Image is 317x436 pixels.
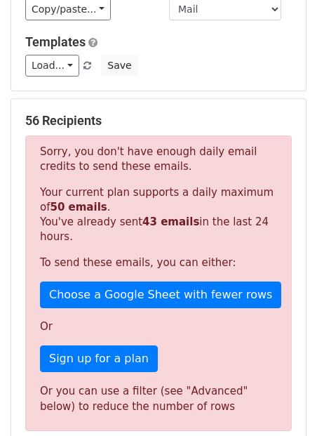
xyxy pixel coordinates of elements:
a: Load... [25,55,79,77]
p: Or [40,319,277,334]
p: To send these emails, you can either: [40,256,277,270]
p: Your current plan supports a daily maximum of . You've already sent in the last 24 hours. [40,185,277,244]
a: Sign up for a plan [40,345,158,372]
strong: 43 emails [142,216,199,228]
button: Save [101,55,137,77]
a: Choose a Google Sheet with fewer rows [40,282,281,308]
h5: 56 Recipients [25,113,292,128]
div: Or you can use a filter (see "Advanced" below) to reduce the number of rows [40,383,277,415]
p: Sorry, you don't have enough daily email credits to send these emails. [40,145,277,174]
strong: 50 emails [50,201,107,213]
iframe: Chat Widget [247,369,317,436]
a: Templates [25,34,86,49]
